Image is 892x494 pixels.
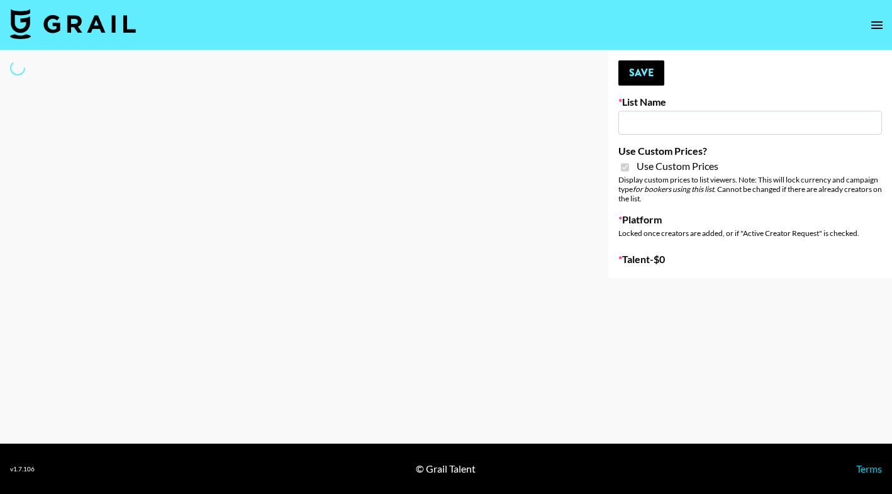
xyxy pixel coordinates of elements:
em: for bookers using this list [633,184,714,194]
img: Grail Talent [10,9,136,39]
label: Platform [618,213,882,226]
div: Locked once creators are added, or if "Active Creator Request" is checked. [618,228,882,238]
div: Display custom prices to list viewers. Note: This will lock currency and campaign type . Cannot b... [618,175,882,203]
button: open drawer [864,13,889,38]
div: © Grail Talent [416,463,476,475]
div: v 1.7.106 [10,465,35,473]
label: List Name [618,96,882,108]
a: Terms [856,463,882,474]
label: Use Custom Prices? [618,145,882,157]
button: Save [618,60,664,86]
span: Use Custom Prices [637,160,718,172]
label: Talent - $ 0 [618,253,882,266]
